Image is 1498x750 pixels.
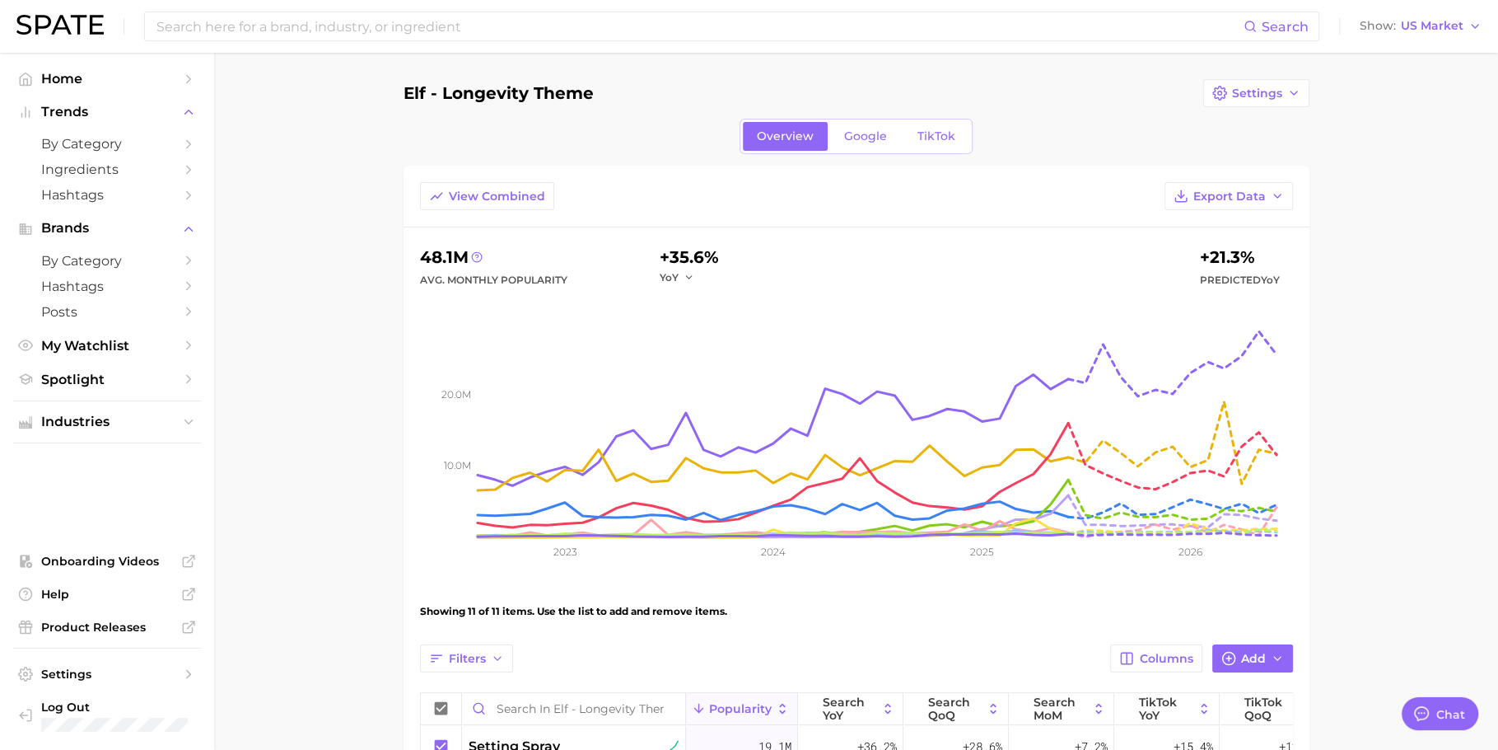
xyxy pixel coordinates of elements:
span: TikTok QoQ [1244,696,1300,722]
button: Filters [420,645,513,673]
a: by Category [13,248,201,274]
span: Add [1241,652,1266,666]
a: Spotlight [13,367,201,392]
button: Search MoM [1009,693,1114,725]
span: Overview [757,129,814,143]
span: Search [1262,19,1309,35]
span: Hashtags [41,187,173,203]
span: Trends [41,105,173,120]
a: Hashtags [13,182,201,208]
button: Search QoQ [903,693,1009,725]
button: Industries [13,410,201,434]
span: TikTok YoY [1139,696,1194,722]
span: TikTok [917,129,955,143]
div: Avg. Monthly Popularity [420,270,567,290]
span: Search QoQ [928,696,983,722]
span: by Category [41,253,173,269]
button: Popularity [686,693,798,725]
div: +35.6% [660,244,719,270]
a: Settings [13,662,201,687]
a: Product Releases [13,615,201,640]
a: Ingredients [13,157,201,182]
span: Search MoM [1034,696,1089,722]
button: Settings [1203,79,1309,107]
a: Overview [743,122,828,151]
tspan: 20.0m [441,387,471,400]
button: Brands [13,216,201,241]
span: YoY [1261,274,1280,286]
a: Log out. Currently logged in with e-mail jenny.zeng@spate.nyc. [13,695,201,738]
input: Search here for a brand, industry, or ingredient [155,12,1244,40]
span: Onboarding Videos [41,554,173,569]
a: Posts [13,299,201,325]
button: Export Data [1164,182,1293,210]
span: View Combined [449,190,545,204]
button: Columns [1110,645,1202,673]
a: by Category [13,131,201,157]
span: Log Out [41,700,188,715]
button: ShowUS Market [1356,16,1486,37]
span: YoY [660,270,679,284]
span: by Category [41,136,173,152]
a: Google [830,122,901,151]
button: Trends [13,100,201,124]
span: Settings [1232,87,1282,101]
a: Onboarding Videos [13,549,201,574]
a: Hashtags [13,274,201,299]
div: +21.3% [1200,244,1280,270]
button: Search YoY [798,693,903,725]
span: Columns [1140,652,1193,666]
h1: elf - longevity theme [404,84,594,102]
span: Predicted [1200,270,1280,290]
button: TikTok QoQ [1220,693,1325,725]
span: US Market [1401,21,1463,30]
span: Help [41,587,173,602]
span: Google [844,129,887,143]
span: Filters [449,652,486,666]
tspan: 2025 [970,546,994,558]
button: TikTok YoY [1114,693,1220,725]
button: View Combined [420,182,554,210]
span: Ingredients [41,162,173,177]
tspan: 2023 [553,546,576,558]
span: Industries [41,415,173,429]
span: Show [1360,21,1396,30]
input: Search in elf - longevity theme [462,693,685,724]
button: Add [1212,645,1293,673]
tspan: 2026 [1178,546,1202,558]
span: My Watchlist [41,338,173,354]
a: My Watchlist [13,333,201,359]
a: Help [13,582,201,607]
a: Home [13,66,201,91]
div: 48.1m [420,244,567,270]
div: Showing 11 of 11 items. Use the list to add and remove items. [420,588,1293,635]
span: Spotlight [41,372,173,387]
span: Posts [41,304,173,320]
span: Search YoY [823,696,878,722]
span: Popularity [709,702,772,715]
img: SPATE [16,15,104,35]
button: YoY [660,270,695,284]
span: Settings [41,667,173,682]
span: Home [41,71,173,87]
span: Product Releases [41,620,173,635]
tspan: 2024 [760,546,785,558]
span: Export Data [1193,190,1266,204]
tspan: 10.0m [444,459,471,471]
a: TikTok [903,122,969,151]
span: Brands [41,221,173,236]
span: Hashtags [41,279,173,294]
